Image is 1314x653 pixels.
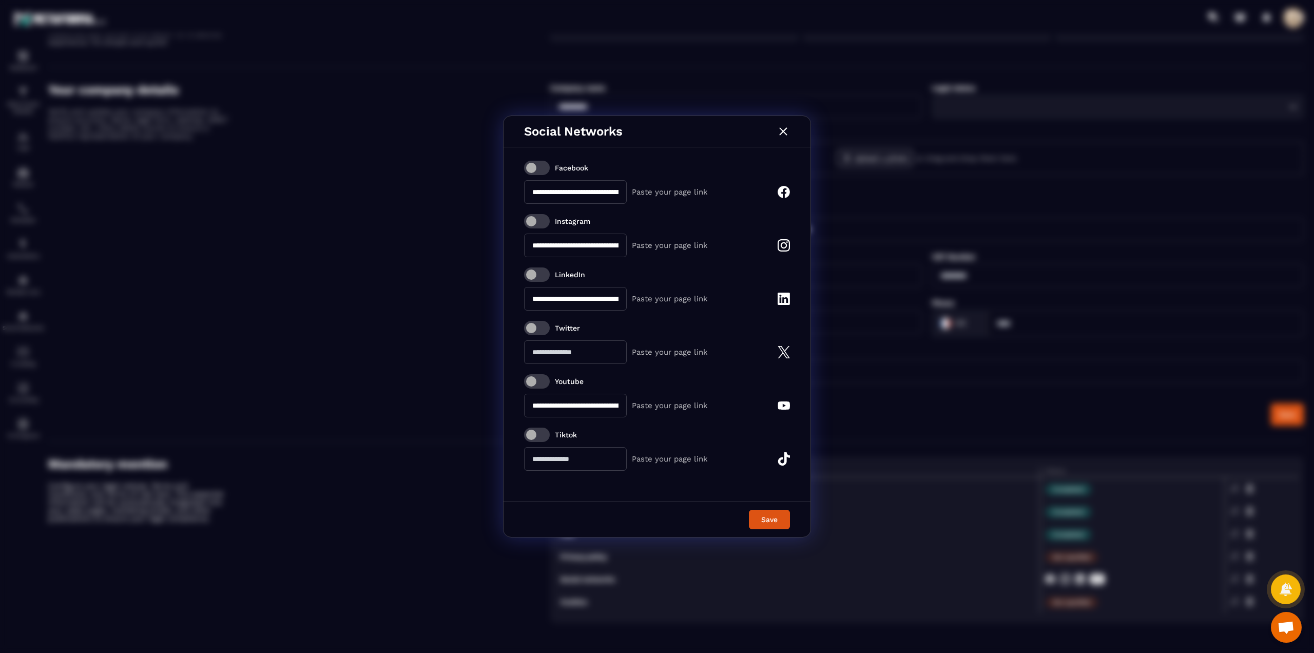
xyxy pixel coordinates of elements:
p: Facebook [555,164,588,172]
img: linkedin-small-w.c67d805a.svg [778,293,790,305]
img: close-w.0bb75850.svg [777,125,790,138]
p: Paste your page link [632,454,708,464]
p: LinkedIn [555,271,585,279]
div: Mở cuộc trò chuyện [1271,612,1302,643]
img: instagram-w.03fc5997.svg [778,239,790,252]
p: Paste your page link [632,348,708,357]
p: Tiktok [555,431,577,439]
p: Paste your page link [632,241,708,250]
p: Instagram [555,217,590,225]
p: Twitter [555,324,580,332]
p: Social Networks [524,124,623,139]
img: youtube-w.d4699799.svg [778,401,790,410]
p: Paste your page link [632,401,708,410]
div: Save [756,514,783,525]
p: Youtube [555,377,584,386]
img: fb-small-w.b3ce3e1f.svg [778,186,790,198]
button: Save [749,510,790,529]
img: tiktok-w.1849bf46.svg [778,452,790,466]
p: Paste your page link [632,187,708,197]
img: twitter-w.8b702ac4.svg [778,346,790,358]
p: Paste your page link [632,294,708,303]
